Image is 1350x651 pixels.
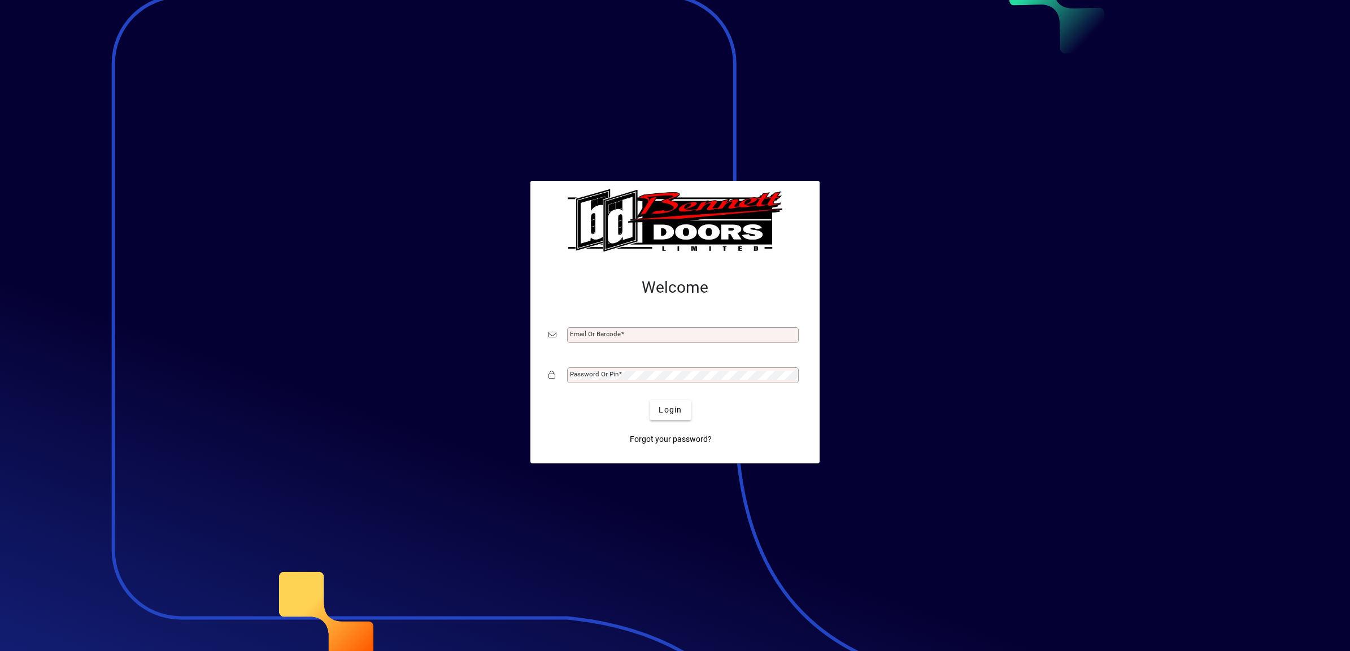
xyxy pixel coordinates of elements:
button: Login [650,400,691,420]
span: Login [659,404,682,416]
mat-label: Email or Barcode [570,330,621,338]
h2: Welcome [548,278,802,297]
a: Forgot your password? [625,429,716,450]
span: Forgot your password? [630,433,712,445]
mat-label: Password or Pin [570,370,619,378]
